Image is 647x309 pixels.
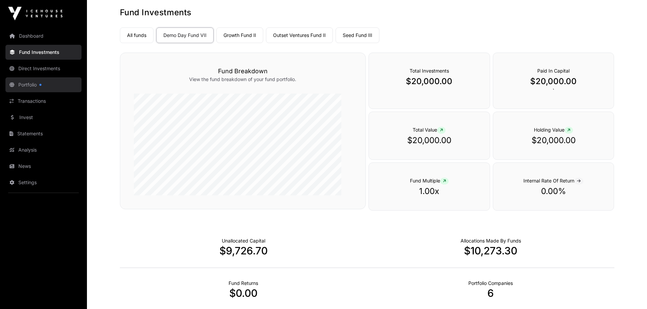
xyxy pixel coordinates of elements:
h3: Fund Breakdown [134,66,352,76]
span: Paid In Capital [537,68,570,74]
a: Outset Ventures Fund II [266,27,333,43]
a: Fund Investments [5,45,82,60]
a: Portfolio [5,77,82,92]
a: Seed Fund III [336,27,379,43]
a: Growth Fund II [216,27,263,43]
a: Transactions [5,94,82,109]
p: $20,000.00 [382,76,476,87]
p: $0.00 [120,287,367,299]
a: Demo Day Fund VII [156,27,214,43]
span: Holding Value [534,127,573,133]
img: Icehouse Ventures Logo [8,7,62,20]
p: Capital Deployed Into Companies [461,237,521,244]
p: $20,000.00 [507,76,600,87]
a: Invest [5,110,82,125]
a: Dashboard [5,28,82,43]
a: News [5,159,82,174]
p: 0.00% [507,186,600,197]
span: Total Value [413,127,446,133]
div: ` [493,53,614,109]
iframe: Chat Widget [613,276,647,309]
p: View the fund breakdown of your fund portfolio. [134,76,352,83]
span: Fund Multiple [410,178,449,184]
span: Internal Rate Of Return [523,178,583,184]
p: Cash not yet allocated [222,237,265,244]
p: $9,726.70 [120,245,367,257]
p: Realised Returns from Funds [229,280,258,287]
a: Statements [5,126,82,141]
p: $10,273.30 [367,245,614,257]
p: $20,000.00 [507,135,600,146]
p: 1.00x [382,186,476,197]
a: Settings [5,175,82,190]
h1: Fund Investments [120,7,614,18]
a: All funds [120,27,154,43]
p: Number of Companies Deployed Into [468,280,513,287]
a: Direct Investments [5,61,82,76]
a: Analysis [5,142,82,157]
span: Total Investments [410,68,449,74]
p: 6 [367,287,614,299]
p: $20,000.00 [382,135,476,146]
